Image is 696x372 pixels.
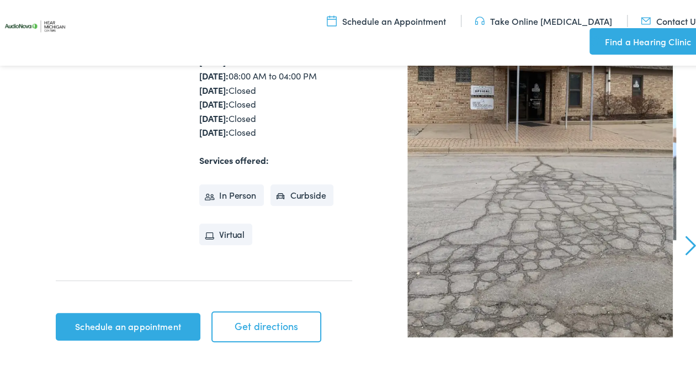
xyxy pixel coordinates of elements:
[199,182,264,204] li: In Person
[199,110,229,122] strong: [DATE]:
[199,152,269,164] strong: Services offered:
[199,67,229,79] strong: [DATE]:
[199,82,229,94] strong: [DATE]:
[211,309,321,340] a: Get directions
[641,13,651,25] img: utility icon
[589,33,599,46] img: utility icon
[199,39,352,137] div: 08:00 AM to 04:00 PM Closed 08:00 AM to 04:00 PM Closed Closed Closed Closed
[327,13,446,25] a: Schedule an Appointment
[199,95,229,108] strong: [DATE]:
[270,182,334,204] li: Curbside
[475,13,612,25] a: Take Online [MEDICAL_DATA]
[199,221,252,243] li: Virtual
[475,13,485,25] img: utility icon
[56,311,200,338] a: Schedule an appointment
[327,13,337,25] img: utility icon
[199,124,229,136] strong: [DATE]:
[685,233,695,253] a: Next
